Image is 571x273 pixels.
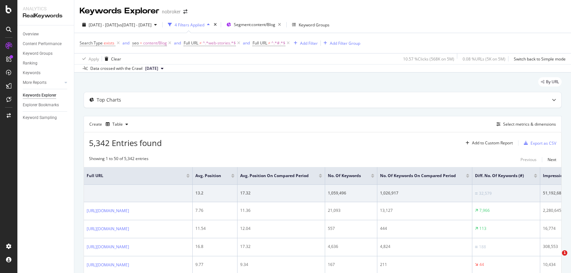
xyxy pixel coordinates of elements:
[87,244,129,250] a: [URL][DOMAIN_NAME]
[165,19,212,30] button: 4 Filters Applied
[23,102,59,109] div: Explorer Bookmarks
[328,173,361,179] span: No. of Keywords
[543,173,567,179] span: Impressions
[299,22,329,28] div: Keyword Groups
[184,40,198,46] span: Full URL
[162,8,181,15] div: nobroker
[240,226,322,232] div: 12.04
[23,50,53,57] div: Keyword Groups
[479,244,486,250] div: 188
[253,40,267,46] span: Full URL
[23,70,40,77] div: Keywords
[89,137,162,148] span: 5,342 Entries found
[479,208,490,214] div: 7,966
[89,119,131,130] div: Create
[195,262,234,268] div: 9.77
[112,122,123,126] div: Table
[475,192,478,194] img: Equal
[89,156,149,164] div: Showing 1 to 50 of 5,342 entries
[140,40,142,46] span: =
[143,38,167,48] span: content/Blog
[330,40,360,46] div: Add Filter Group
[118,22,152,28] span: vs [DATE] - [DATE]
[195,226,234,232] div: 11.54
[240,208,322,214] div: 11.36
[520,156,537,164] button: Previous
[234,22,275,27] span: Segment: content/Blog
[23,40,62,47] div: Content Performance
[475,173,524,179] span: Diff. No. of Keywords (#)
[195,244,234,250] div: 16.8
[195,208,234,214] div: 7.76
[23,60,37,67] div: Ranking
[142,64,166,73] button: [DATE]
[87,208,129,214] a: [URL][DOMAIN_NAME]
[23,102,69,109] a: Explorer Bookmarks
[240,173,309,179] span: Avg. Position On Compared Period
[520,157,537,162] div: Previous
[89,22,118,28] span: [DATE] - [DATE]
[403,56,454,62] div: 10.57 % Clicks ( 568K on 5M )
[240,190,322,196] div: 17.32
[174,40,181,46] div: and
[87,226,129,232] a: [URL][DOMAIN_NAME]
[531,140,556,146] div: Export as CSV
[23,92,56,99] div: Keywords Explorer
[546,80,559,84] span: By URL
[479,190,492,196] div: 32,579
[243,40,250,46] button: and
[289,19,332,30] button: Keyword Groups
[90,65,142,72] div: Data crossed with the Crawl
[475,246,478,248] img: Equal
[89,56,99,62] div: Apply
[23,31,39,38] div: Overview
[97,97,121,103] div: Top Charts
[224,19,284,30] button: Segment:content/Blog
[511,53,566,64] button: Switch back to Simple mode
[80,53,99,64] button: Apply
[104,40,114,46] span: exists
[80,40,103,46] span: Search Type
[23,114,57,121] div: Keyword Sampling
[479,226,486,232] div: 113
[472,141,513,145] div: Add to Custom Report
[291,39,318,47] button: Add Filter
[300,40,318,46] div: Add Filter
[23,60,69,67] a: Ranking
[23,92,69,99] a: Keywords Explorer
[328,190,374,196] div: 1,059,496
[321,39,360,47] button: Add Filter Group
[195,190,234,196] div: 13.2
[380,208,469,214] div: 13,127
[240,244,322,250] div: 17.32
[132,40,139,46] span: seo
[240,262,322,268] div: 9.34
[23,31,69,38] a: Overview
[23,5,69,12] div: Analytics
[23,12,69,20] div: RealKeywords
[479,262,484,268] div: 44
[87,262,129,268] a: [URL][DOMAIN_NAME]
[103,119,131,130] button: Table
[23,50,69,57] a: Keyword Groups
[548,157,556,162] div: Next
[102,53,121,64] button: Clear
[203,38,236,48] span: ^.*web-stories.*$
[521,138,556,148] button: Export as CSV
[111,56,121,62] div: Clear
[328,226,374,232] div: 557
[380,244,469,250] div: 4,824
[380,173,456,179] span: No. of Keywords On Compared Period
[514,56,566,62] div: Switch back to Simple mode
[380,226,469,232] div: 444
[23,79,46,86] div: More Reports
[212,21,218,28] div: times
[145,65,158,72] span: 2025 Aug. 4th
[199,40,202,46] span: ≠
[494,120,556,128] button: Select metrics & dimensions
[503,121,556,127] div: Select metrics & dimensions
[328,262,374,268] div: 167
[23,79,63,86] a: More Reports
[175,22,204,28] div: 4 Filters Applied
